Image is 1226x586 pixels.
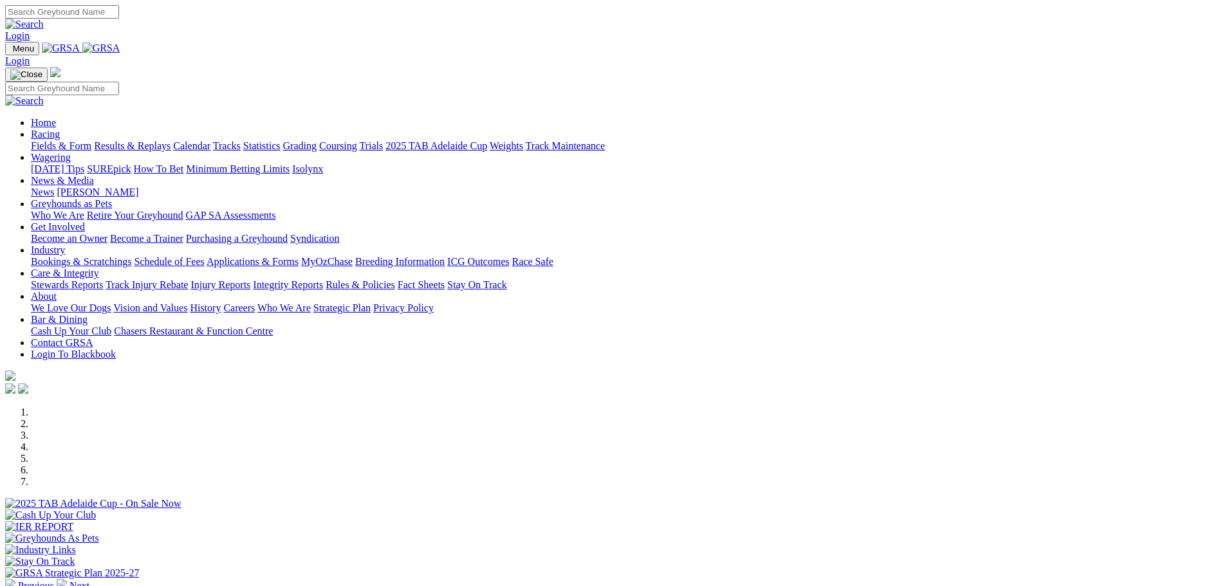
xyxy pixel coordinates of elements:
a: Login To Blackbook [31,349,116,360]
img: twitter.svg [18,383,28,394]
a: Fields & Form [31,140,91,151]
a: Fact Sheets [398,279,445,290]
a: Breeding Information [355,256,445,267]
input: Search [5,5,119,19]
a: [DATE] Tips [31,163,84,174]
a: Stewards Reports [31,279,103,290]
img: 2025 TAB Adelaide Cup - On Sale Now [5,498,181,509]
a: Industry [31,244,65,255]
a: News [31,187,54,197]
a: Track Maintenance [526,140,605,151]
div: Care & Integrity [31,279,1221,291]
div: About [31,302,1221,314]
a: [PERSON_NAME] [57,187,138,197]
a: News & Media [31,175,94,186]
a: How To Bet [134,163,184,174]
a: 2025 TAB Adelaide Cup [385,140,487,151]
img: GRSA Strategic Plan 2025-27 [5,567,139,579]
img: Search [5,95,44,107]
img: Greyhounds As Pets [5,533,99,544]
span: Menu [13,44,34,53]
a: Chasers Restaurant & Function Centre [114,325,273,336]
img: Close [10,69,42,80]
a: Results & Replays [94,140,171,151]
img: IER REPORT [5,521,73,533]
a: Racing [31,129,60,140]
a: Trials [359,140,383,151]
a: Minimum Betting Limits [186,163,290,174]
img: logo-grsa-white.png [50,67,60,77]
a: Who We Are [257,302,311,313]
a: We Love Our Dogs [31,302,111,313]
div: Bar & Dining [31,325,1221,337]
a: MyOzChase [301,256,353,267]
img: Industry Links [5,544,76,556]
a: GAP SA Assessments [186,210,276,221]
img: Stay On Track [5,556,75,567]
img: logo-grsa-white.png [5,371,15,381]
a: Calendar [173,140,210,151]
div: Greyhounds as Pets [31,210,1221,221]
a: Contact GRSA [31,337,93,348]
a: Vision and Values [113,302,187,313]
button: Toggle navigation [5,68,48,82]
img: GRSA [82,42,120,54]
img: Search [5,19,44,30]
a: ICG Outcomes [447,256,509,267]
a: Careers [223,302,255,313]
img: GRSA [42,42,80,54]
a: About [31,291,57,302]
a: Statistics [243,140,281,151]
a: Tracks [213,140,241,151]
div: News & Media [31,187,1221,198]
a: Integrity Reports [253,279,323,290]
a: Privacy Policy [373,302,434,313]
a: Get Involved [31,221,85,232]
img: facebook.svg [5,383,15,394]
a: Track Injury Rebate [106,279,188,290]
a: Cash Up Your Club [31,325,111,336]
a: Become a Trainer [110,233,183,244]
div: Wagering [31,163,1221,175]
a: Grading [283,140,317,151]
div: Get Involved [31,233,1221,244]
a: Bookings & Scratchings [31,256,131,267]
a: Purchasing a Greyhound [186,233,288,244]
a: Injury Reports [190,279,250,290]
a: Coursing [319,140,357,151]
img: Cash Up Your Club [5,509,96,521]
a: Weights [490,140,523,151]
a: Strategic Plan [313,302,371,313]
a: Care & Integrity [31,268,99,279]
a: Isolynx [292,163,323,174]
a: Login [5,55,30,66]
a: Retire Your Greyhound [87,210,183,221]
a: Greyhounds as Pets [31,198,112,209]
a: Syndication [290,233,339,244]
div: Racing [31,140,1221,152]
a: Home [31,117,56,128]
a: Rules & Policies [326,279,395,290]
a: Bar & Dining [31,314,88,325]
input: Search [5,82,119,95]
div: Industry [31,256,1221,268]
a: Wagering [31,152,71,163]
a: Schedule of Fees [134,256,204,267]
a: Applications & Forms [207,256,299,267]
a: Who We Are [31,210,84,221]
a: Login [5,30,30,41]
a: Stay On Track [447,279,506,290]
button: Toggle navigation [5,42,39,55]
a: Become an Owner [31,233,107,244]
a: Race Safe [512,256,553,267]
a: History [190,302,221,313]
a: SUREpick [87,163,131,174]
